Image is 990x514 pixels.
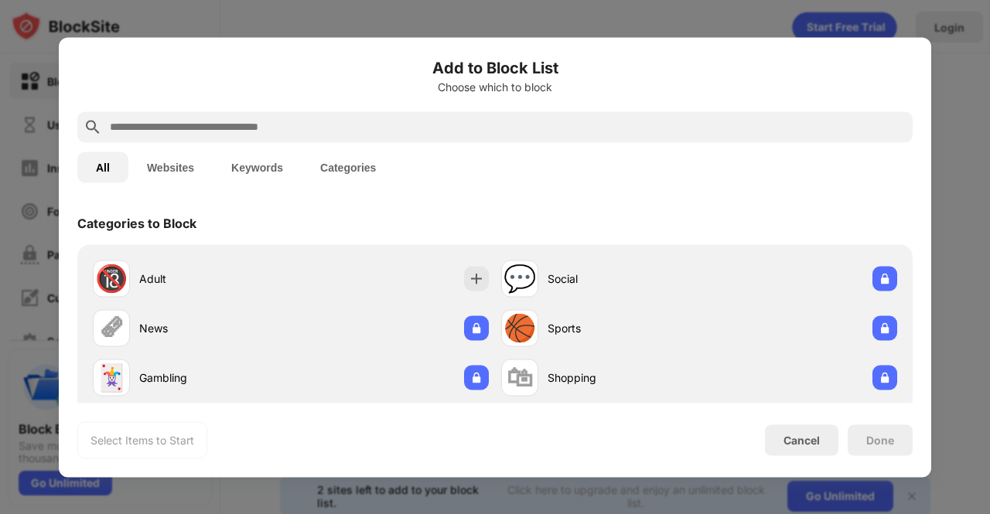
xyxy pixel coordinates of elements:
[548,271,699,287] div: Social
[90,432,194,448] div: Select Items to Start
[77,215,196,230] div: Categories to Block
[77,151,128,182] button: All
[548,369,699,386] div: Shopping
[139,271,291,287] div: Adult
[548,320,699,336] div: Sports
[84,117,102,136] img: search.svg
[139,369,291,386] div: Gambling
[95,263,128,294] div: 🔞
[213,151,302,182] button: Keywords
[302,151,394,182] button: Categories
[866,434,894,446] div: Done
[507,362,533,393] div: 🛍
[77,56,913,79] h6: Add to Block List
[504,263,536,294] div: 💬
[139,320,291,336] div: News
[128,151,213,182] button: Websites
[504,312,536,344] div: 🏀
[77,80,913,93] div: Choose which to block
[98,312,125,344] div: 🗞
[95,362,128,393] div: 🃏
[783,434,820,447] div: Cancel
